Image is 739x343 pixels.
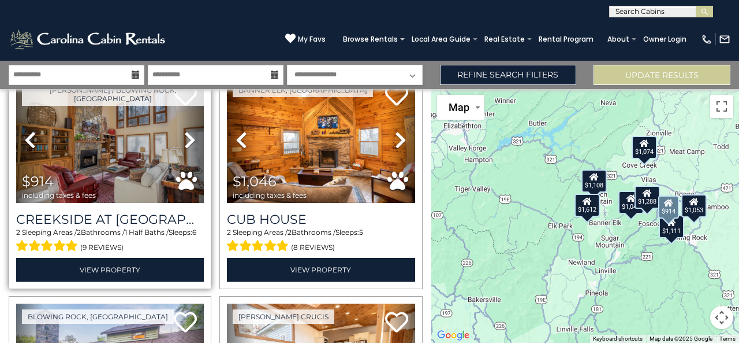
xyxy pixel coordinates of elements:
[233,191,307,199] span: including taxes & fees
[359,228,363,237] span: 5
[22,83,204,106] a: [PERSON_NAME] / Blowing Rock, [GEOGRAPHIC_DATA]
[635,185,660,208] div: $1,288
[710,306,733,329] button: Map camera controls
[710,95,733,118] button: Toggle fullscreen view
[16,77,204,203] img: thumbnail_163275299.jpeg
[385,84,408,109] a: Add to favorites
[479,31,531,47] a: Real Estate
[174,311,197,335] a: Add to favorites
[77,228,81,237] span: 2
[701,34,712,45] img: phone-regular-white.png
[125,228,169,237] span: 1 Half Baths /
[192,228,196,237] span: 6
[16,212,204,227] a: Creekside at [GEOGRAPHIC_DATA]
[434,328,472,343] img: Google
[22,173,54,190] span: $914
[227,227,415,255] div: Sleeping Areas / Bathrooms / Sleeps:
[406,31,476,47] a: Local Area Guide
[618,191,644,214] div: $1,046
[233,309,334,324] a: [PERSON_NAME] Crucis
[291,240,335,255] span: (8 reviews)
[80,240,124,255] span: (9 reviews)
[9,28,169,51] img: White-1-2.png
[288,228,292,237] span: 2
[582,169,607,192] div: $1,108
[22,309,174,324] a: Blowing Rock, [GEOGRAPHIC_DATA]
[337,31,404,47] a: Browse Rentals
[233,83,373,97] a: Banner Elk, [GEOGRAPHIC_DATA]
[227,212,415,227] a: Cub House
[449,101,469,113] span: Map
[659,215,685,238] div: $1,111
[298,34,326,45] span: My Favs
[285,33,326,45] a: My Favs
[440,65,577,85] a: Refine Search Filters
[533,31,599,47] a: Rental Program
[22,191,96,199] span: including taxes & fees
[233,173,277,190] span: $1,046
[227,258,415,282] a: View Property
[437,95,484,120] button: Change map style
[650,335,712,342] span: Map data ©2025 Google
[227,77,415,203] img: thumbnail_163279496.jpeg
[637,31,692,47] a: Owner Login
[632,136,658,159] div: $1,074
[602,31,635,47] a: About
[659,196,680,219] div: $914
[434,328,472,343] a: Open this area in Google Maps (opens a new window)
[594,65,730,85] button: Update Results
[16,212,204,227] h3: Creekside at Yonahlossee
[227,228,231,237] span: 2
[16,228,20,237] span: 2
[681,194,707,217] div: $1,053
[593,335,643,343] button: Keyboard shortcuts
[574,194,600,217] div: $1,612
[719,335,736,342] a: Terms
[16,227,204,255] div: Sleeping Areas / Bathrooms / Sleeps:
[385,311,408,335] a: Add to favorites
[719,34,730,45] img: mail-regular-white.png
[16,258,204,282] a: View Property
